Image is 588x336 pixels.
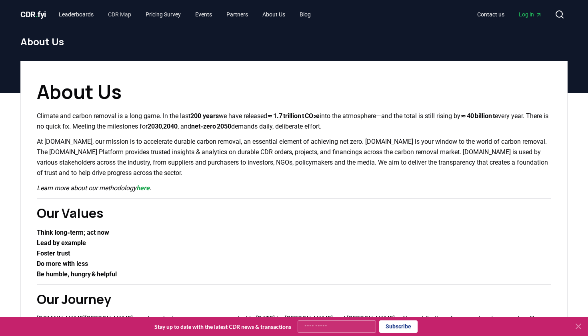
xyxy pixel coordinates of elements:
span: Log in [519,10,542,18]
strong: 2030 [148,123,162,130]
strong: ≈ 40 billion t [460,112,494,120]
a: CDR.fyi [20,9,46,20]
span: . [36,10,38,19]
strong: net‑zero 2050 [191,123,231,130]
em: Learn more about our methodology . [37,184,151,192]
strong: 200 years [190,112,219,120]
nav: Main [471,7,548,22]
h1: About Us [20,35,568,48]
a: Events [189,7,218,22]
h1: About Us [37,77,551,106]
strong: Think long‑term; act now [37,229,109,236]
a: Leaderboards [52,7,100,22]
p: Climate and carbon removal is a long game. In the last we have released into the atmosphere—and t... [37,111,551,132]
strong: Be humble, hungry & helpful [37,270,117,278]
h2: Our Journey [37,290,551,309]
strong: Do more with less [37,260,88,268]
a: here [136,184,150,192]
nav: Main [52,7,317,22]
strong: Foster trust [37,249,70,257]
a: Log in [512,7,548,22]
strong: Lead by example [37,239,86,247]
strong: ≈ 1.7 trillion t CO₂e [267,112,320,120]
span: CDR fyi [20,10,46,19]
a: CDR Map [102,7,138,22]
p: At [DOMAIN_NAME], our mission is to accelerate durable carbon removal, an essential element of ac... [37,137,551,178]
a: Blog [293,7,317,22]
strong: 2040 [163,123,178,130]
h2: Our Values [37,203,551,223]
a: Partners [220,7,254,22]
a: About Us [256,7,292,22]
a: Pricing Survey [139,7,187,22]
a: Contact us [471,7,511,22]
